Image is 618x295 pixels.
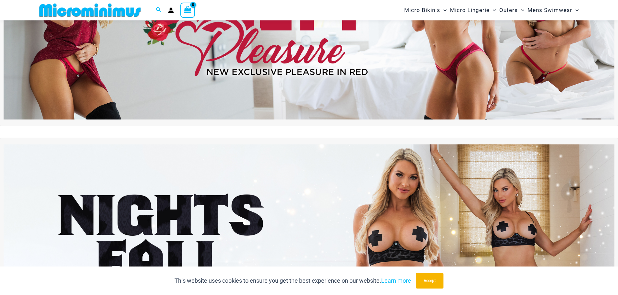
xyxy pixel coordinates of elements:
[404,2,440,18] span: Micro Bikinis
[440,2,447,18] span: Menu Toggle
[168,7,174,13] a: Account icon link
[402,1,582,19] nav: Site Navigation
[490,2,496,18] span: Menu Toggle
[156,6,162,14] a: Search icon link
[450,2,490,18] span: Micro Lingerie
[403,2,448,18] a: Micro BikinisMenu ToggleMenu Toggle
[526,2,580,18] a: Mens SwimwearMenu ToggleMenu Toggle
[448,2,498,18] a: Micro LingerieMenu ToggleMenu Toggle
[518,2,524,18] span: Menu Toggle
[381,277,411,284] a: Learn more
[180,3,195,17] a: View Shopping Cart, empty
[527,2,572,18] span: Mens Swimwear
[37,3,143,17] img: MM SHOP LOGO FLAT
[416,273,443,289] button: Accept
[572,2,579,18] span: Menu Toggle
[498,2,526,18] a: OutersMenu ToggleMenu Toggle
[175,276,411,286] p: This website uses cookies to ensure you get the best experience on our website.
[499,2,518,18] span: Outers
